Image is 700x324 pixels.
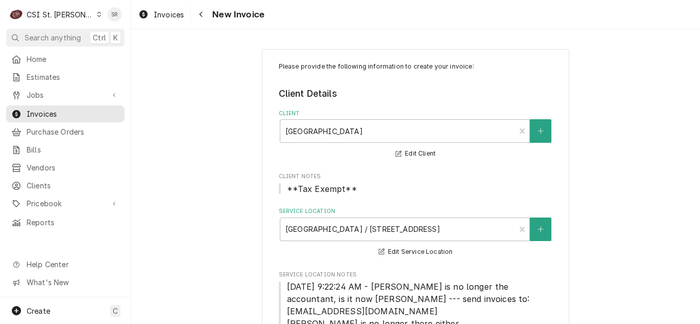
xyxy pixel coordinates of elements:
a: Invoices [6,105,125,122]
button: Navigate back [193,6,209,23]
a: Invoices [134,6,188,23]
span: Reports [27,217,119,228]
span: Search anything [25,32,81,43]
a: Go to Help Center [6,256,125,273]
div: Client [279,110,553,160]
a: Purchase Orders [6,123,125,140]
label: Service Location [279,207,553,215]
a: Bills [6,141,125,158]
a: Go to What's New [6,274,125,291]
svg: Create New Client [538,127,544,135]
a: Vendors [6,159,125,176]
div: Stephani Roth's Avatar [108,7,122,21]
span: Service Location Notes [279,271,553,279]
div: SR [108,7,122,21]
span: Invoices [154,9,184,20]
span: Help Center [27,259,118,270]
button: Edit Service Location [377,246,455,258]
span: New Invoice [209,8,264,21]
a: Home [6,51,125,68]
span: Create [27,307,50,315]
span: Clients [27,180,119,191]
button: Edit Client [394,147,437,160]
span: Bills [27,144,119,155]
a: Estimates [6,69,125,85]
span: Client Notes [279,172,553,181]
span: Estimates [27,72,119,82]
div: CSI St. Louis's Avatar [9,7,24,21]
span: What's New [27,277,118,288]
svg: Create New Location [538,226,544,233]
span: Pricebook [27,198,104,209]
span: Ctrl [93,32,106,43]
p: Please provide the following information to create your invoice: [279,62,553,71]
span: Vendors [27,162,119,173]
span: K [113,32,118,43]
button: Create New Location [530,218,551,241]
span: C [113,306,118,316]
button: Search anythingCtrlK [6,29,125,47]
div: Client Notes [279,172,553,195]
span: Invoices [27,109,119,119]
span: Jobs [27,90,104,100]
legend: Client Details [279,87,553,100]
a: Go to Pricebook [6,195,125,212]
span: Home [27,54,119,64]
div: Service Location [279,207,553,258]
div: C [9,7,24,21]
a: Clients [6,177,125,194]
div: CSI St. [PERSON_NAME] [27,9,93,20]
span: Client Notes [279,183,553,195]
label: Client [279,110,553,118]
button: Create New Client [530,119,551,143]
a: Reports [6,214,125,231]
a: Go to Jobs [6,87,125,103]
span: Purchase Orders [27,126,119,137]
